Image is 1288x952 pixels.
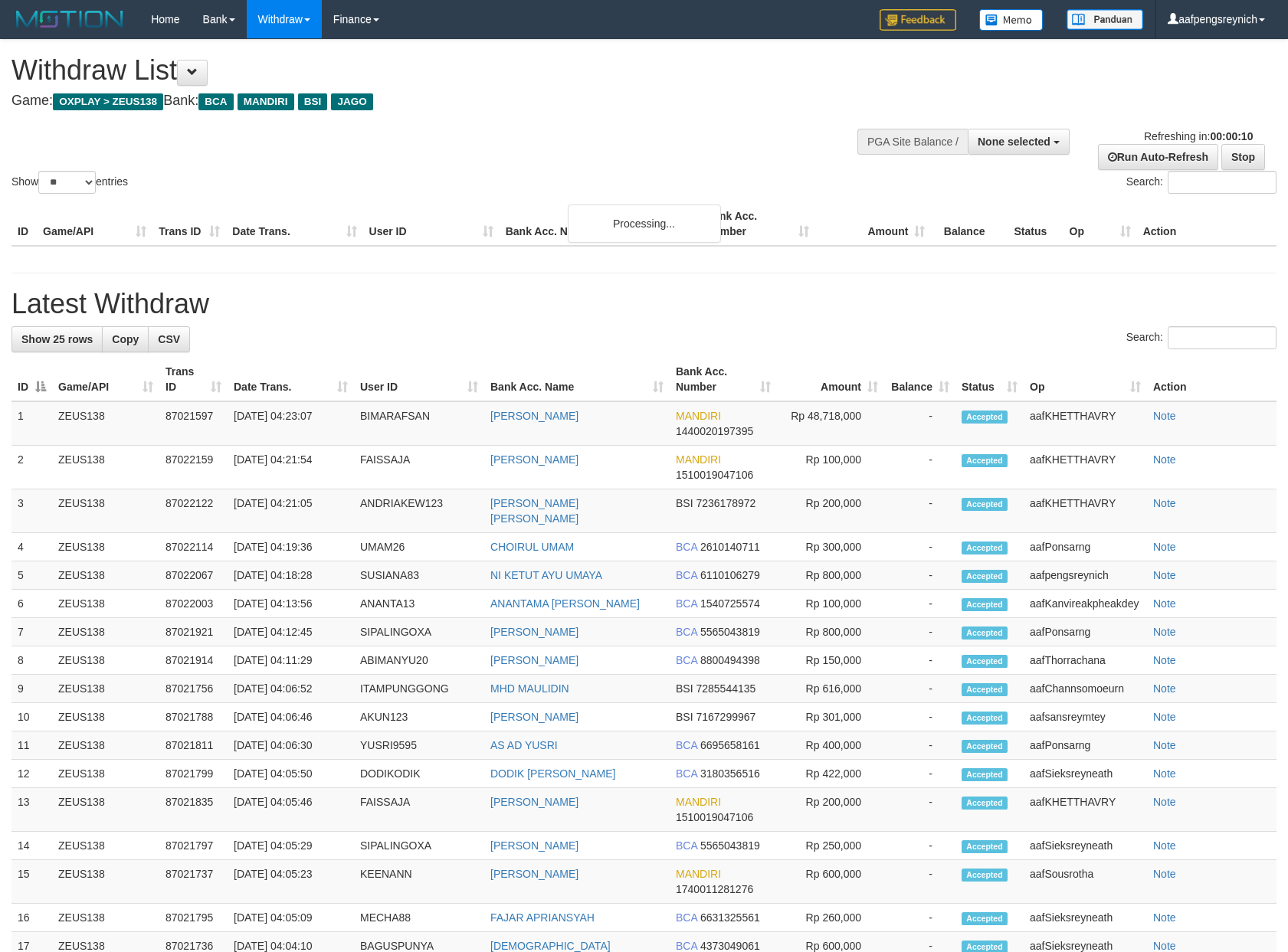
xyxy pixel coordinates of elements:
td: ZEUS138 [52,446,159,489]
td: [DATE] 04:05:09 [228,904,354,932]
a: Note [1153,626,1176,638]
input: Search: [1168,171,1277,194]
td: [DATE] 04:21:54 [228,446,354,489]
td: - [884,401,955,446]
td: Rp 616,000 [777,675,884,703]
a: Note [1153,711,1176,723]
span: BSI [676,682,693,695]
span: Copy 1510019047106 to clipboard [676,811,753,823]
th: Bank Acc. Name [500,202,700,246]
td: Rp 300,000 [777,533,884,561]
h1: Withdraw List [11,55,844,86]
td: 3 [11,489,52,533]
label: Search: [1126,326,1277,349]
span: Accepted [962,768,1008,781]
td: aafPonsarng [1024,618,1147,646]
span: Copy 1440020197395 to clipboard [676,425,753,437]
td: 14 [11,832,52,860]
th: Trans ID [152,202,226,246]
img: Feedback.jpg [880,9,956,31]
span: BCA [676,626,697,638]
label: Search: [1126,171,1277,194]
th: Status [1008,202,1063,246]
a: Note [1153,767,1176,780]
a: Show 25 rows [11,326,103,352]
td: - [884,703,955,731]
td: 87021921 [159,618,228,646]
span: Copy 7236178972 to clipboard [696,497,755,509]
button: None selected [968,129,1070,155]
td: 6 [11,590,52,618]
span: Accepted [962,570,1008,583]
span: MANDIRI [676,796,721,808]
a: [PERSON_NAME] [490,654,578,666]
td: aafSieksreyneath [1024,760,1147,788]
span: Copy 1510019047106 to clipboard [676,469,753,481]
a: Note [1153,796,1176,808]
a: [PERSON_NAME] [490,839,578,852]
td: ZEUS138 [52,618,159,646]
th: User ID: activate to sort column ascending [354,358,484,401]
td: aafChannsomoeurn [1024,675,1147,703]
th: Date Trans.: activate to sort column ascending [228,358,354,401]
span: Copy 7285544135 to clipboard [696,682,755,695]
td: ZEUS138 [52,401,159,446]
td: 4 [11,533,52,561]
th: Balance [931,202,1008,246]
a: [PERSON_NAME] [490,711,578,723]
span: MANDIRI [676,410,721,422]
td: ZEUS138 [52,646,159,675]
div: PGA Site Balance / [857,129,968,155]
td: ZEUS138 [52,533,159,561]
span: CSV [158,333,180,345]
td: Rp 260,000 [777,904,884,932]
td: aafKHETTHAVRY [1024,489,1147,533]
span: Accepted [962,683,1008,696]
td: 87022122 [159,489,228,533]
td: ZEUS138 [52,832,159,860]
td: - [884,832,955,860]
td: - [884,618,955,646]
th: Bank Acc. Name: activate to sort column ascending [484,358,670,401]
td: - [884,788,955,832]
td: 87021799 [159,760,228,788]
img: MOTION_logo.png [11,8,128,31]
td: Rp 100,000 [777,590,884,618]
div: Processing... [568,204,721,243]
th: Date Trans. [226,202,362,246]
span: BCA [676,940,697,952]
span: Accepted [962,740,1008,753]
td: Rp 301,000 [777,703,884,731]
a: [PERSON_NAME] [490,796,578,808]
span: Copy 5565043819 to clipboard [700,626,760,638]
td: - [884,590,955,618]
td: [DATE] 04:05:50 [228,760,354,788]
a: Note [1153,410,1176,422]
a: FAJAR APRIANSYAH [490,911,595,924]
th: Game/API: activate to sort column ascending [52,358,159,401]
th: Trans ID: activate to sort column ascending [159,358,228,401]
a: NI KETUT AYU UMAYA [490,569,602,581]
a: ANANTAMA [PERSON_NAME] [490,597,640,610]
td: 8 [11,646,52,675]
span: Copy 5565043819 to clipboard [700,839,760,852]
td: - [884,860,955,904]
td: 16 [11,904,52,932]
a: Note [1153,940,1176,952]
span: Accepted [962,712,1008,725]
td: 87021811 [159,731,228,760]
span: Accepted [962,869,1008,882]
th: ID [11,202,37,246]
strong: 00:00:10 [1210,130,1253,142]
td: 87021756 [159,675,228,703]
th: Amount: activate to sort column ascending [777,358,884,401]
td: - [884,646,955,675]
td: ZEUS138 [52,860,159,904]
td: - [884,446,955,489]
td: aafSieksreyneath [1024,832,1147,860]
th: User ID [363,202,500,246]
td: KEENANN [354,860,484,904]
a: Note [1153,682,1176,695]
a: Run Auto-Refresh [1098,144,1218,170]
span: Copy [112,333,139,345]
